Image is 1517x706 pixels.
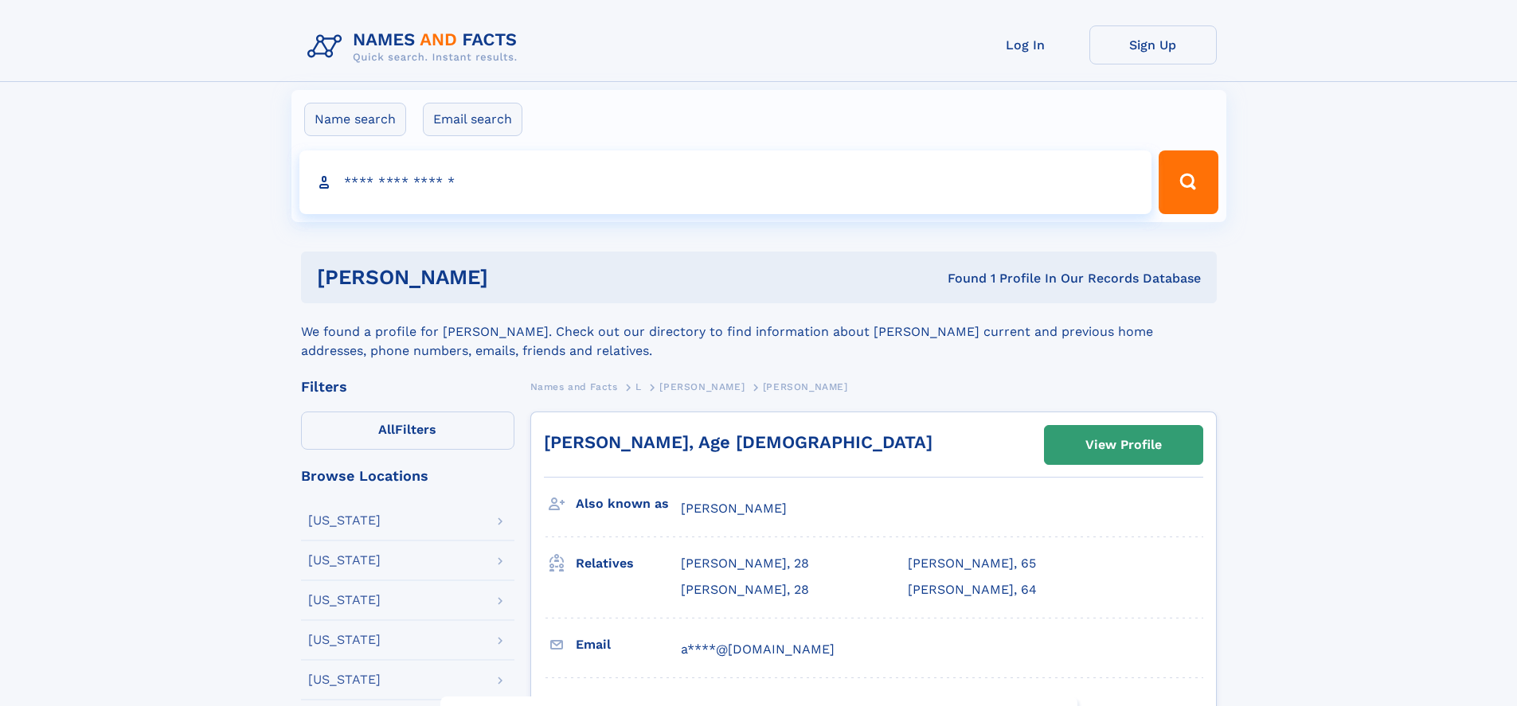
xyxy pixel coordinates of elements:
[544,432,932,452] a: [PERSON_NAME], Age [DEMOGRAPHIC_DATA]
[308,514,381,527] div: [US_STATE]
[299,150,1152,214] input: search input
[962,25,1089,64] a: Log In
[659,376,745,396] a: [PERSON_NAME]
[681,501,787,516] span: [PERSON_NAME]
[301,412,514,450] label: Filters
[576,550,681,577] h3: Relatives
[301,303,1217,361] div: We found a profile for [PERSON_NAME]. Check out our directory to find information about [PERSON_N...
[308,673,381,686] div: [US_STATE]
[317,267,718,287] h1: [PERSON_NAME]
[763,381,848,392] span: [PERSON_NAME]
[717,270,1201,287] div: Found 1 Profile In Our Records Database
[576,490,681,517] h3: Also known as
[301,469,514,483] div: Browse Locations
[308,634,381,646] div: [US_STATE]
[1085,427,1162,463] div: View Profile
[301,25,530,68] img: Logo Names and Facts
[304,103,406,136] label: Name search
[530,376,618,396] a: Names and Facts
[308,554,381,567] div: [US_STATE]
[1159,150,1218,214] button: Search Button
[576,631,681,658] h3: Email
[423,103,522,136] label: Email search
[635,381,642,392] span: L
[908,555,1036,572] a: [PERSON_NAME], 65
[681,555,809,572] a: [PERSON_NAME], 28
[308,594,381,607] div: [US_STATE]
[659,381,745,392] span: [PERSON_NAME]
[635,376,642,396] a: L
[1045,426,1202,464] a: View Profile
[301,380,514,394] div: Filters
[908,581,1037,599] a: [PERSON_NAME], 64
[1089,25,1217,64] a: Sign Up
[681,581,809,599] a: [PERSON_NAME], 28
[378,422,395,437] span: All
